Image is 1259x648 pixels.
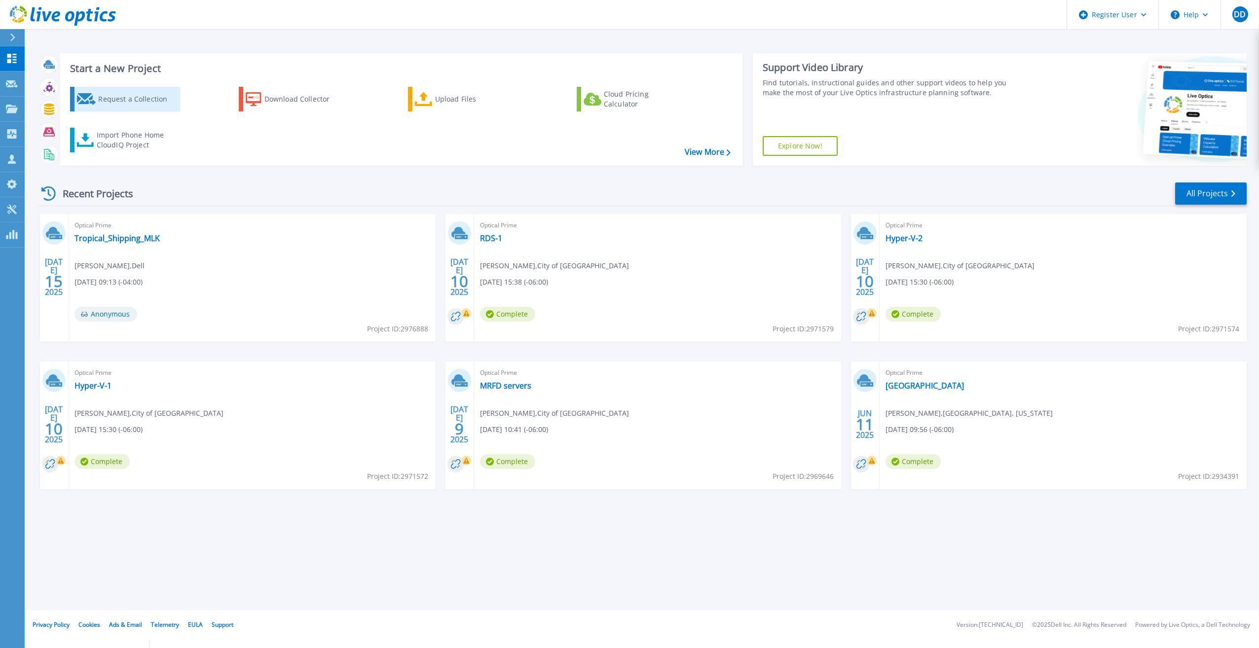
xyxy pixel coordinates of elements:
[45,425,63,433] span: 10
[70,63,730,74] h3: Start a New Project
[685,147,731,157] a: View More
[856,277,874,286] span: 10
[408,87,518,111] a: Upload Files
[480,408,629,419] span: [PERSON_NAME] , City of [GEOGRAPHIC_DATA]
[74,367,430,378] span: Optical Prime
[480,277,548,288] span: [DATE] 15:38 (-06:00)
[1178,324,1239,334] span: Project ID: 2971574
[773,324,834,334] span: Project ID: 2971579
[435,89,514,109] div: Upload Files
[1032,622,1126,628] li: © 2025 Dell Inc. All Rights Reserved
[886,260,1035,271] span: [PERSON_NAME] , City of [GEOGRAPHIC_DATA]
[239,87,349,111] a: Download Collector
[1178,471,1239,482] span: Project ID: 2934391
[450,406,469,442] div: [DATE] 2025
[480,424,548,435] span: [DATE] 10:41 (-06:00)
[886,233,923,243] a: Hyper-V-2
[188,620,203,629] a: EULA
[98,89,177,109] div: Request a Collection
[480,381,531,391] a: MRFD servers
[886,277,954,288] span: [DATE] 15:30 (-06:00)
[957,622,1023,628] li: Version: [TECHNICAL_ID]
[773,471,834,482] span: Project ID: 2969646
[74,233,160,243] a: Tropical_Shipping_MLK
[480,220,835,231] span: Optical Prime
[367,471,428,482] span: Project ID: 2971572
[74,277,143,288] span: [DATE] 09:13 (-04:00)
[763,61,1018,74] div: Support Video Library
[212,620,233,629] a: Support
[855,259,874,295] div: [DATE] 2025
[480,260,629,271] span: [PERSON_NAME] , City of [GEOGRAPHIC_DATA]
[886,367,1241,378] span: Optical Prime
[886,307,941,322] span: Complete
[886,408,1053,419] span: [PERSON_NAME] , [GEOGRAPHIC_DATA], [US_STATE]
[264,89,343,109] div: Download Collector
[763,136,838,156] a: Explore Now!
[577,87,687,111] a: Cloud Pricing Calculator
[74,307,137,322] span: Anonymous
[604,89,683,109] div: Cloud Pricing Calculator
[1135,622,1250,628] li: Powered by Live Optics, a Dell Technology
[886,381,964,391] a: [GEOGRAPHIC_DATA]
[45,277,63,286] span: 15
[33,620,70,629] a: Privacy Policy
[480,367,835,378] span: Optical Prime
[480,307,535,322] span: Complete
[886,220,1241,231] span: Optical Prime
[856,420,874,429] span: 11
[450,277,468,286] span: 10
[480,454,535,469] span: Complete
[74,454,130,469] span: Complete
[1234,10,1246,18] span: DD
[38,181,147,206] div: Recent Projects
[886,424,954,435] span: [DATE] 09:56 (-06:00)
[74,424,143,435] span: [DATE] 15:30 (-06:00)
[44,406,63,442] div: [DATE] 2025
[480,233,502,243] a: RDS-1
[74,408,223,419] span: [PERSON_NAME] , City of [GEOGRAPHIC_DATA]
[455,425,464,433] span: 9
[97,130,174,150] div: Import Phone Home CloudIQ Project
[74,220,430,231] span: Optical Prime
[450,259,469,295] div: [DATE] 2025
[855,406,874,442] div: JUN 2025
[44,259,63,295] div: [DATE] 2025
[78,620,100,629] a: Cookies
[886,454,941,469] span: Complete
[109,620,142,629] a: Ads & Email
[74,260,145,271] span: [PERSON_NAME] , Dell
[74,381,111,391] a: Hyper-V-1
[70,87,180,111] a: Request a Collection
[763,78,1018,98] div: Find tutorials, instructional guides and other support videos to help you make the most of your L...
[1175,182,1247,205] a: All Projects
[151,620,179,629] a: Telemetry
[367,324,428,334] span: Project ID: 2976888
